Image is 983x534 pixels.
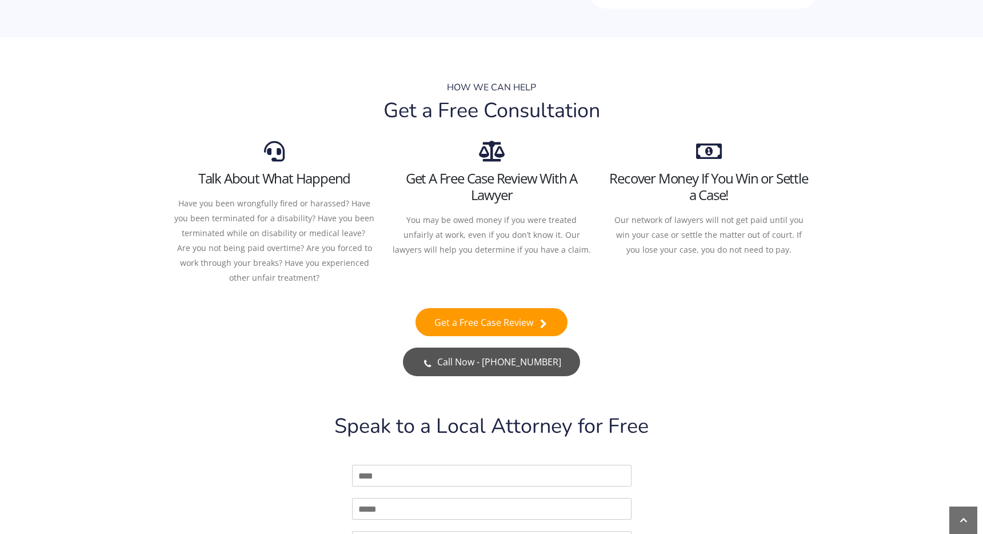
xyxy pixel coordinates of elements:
[174,101,809,130] div: Get a Free Consultation
[609,213,809,257] div: Our network of lawyers will not get paid until you win your case or settle the matter out of cour...
[609,170,809,204] h3: Recover Money If You Win or Settle a Case!
[259,416,725,445] div: Speak to a Local Attorney for Free
[403,348,580,376] a: Call Now - [PHONE_NUMBER]
[391,170,592,204] h3: Get A Free Case Review With A Lawyer
[391,213,592,257] div: You may be owed money if you were treated unfairly at work, even if you don’t know it. Our lawyer...
[174,83,809,101] div: HOW WE CAN HELP
[174,170,374,187] h3: Talk About What Happend
[415,308,567,337] a: Get a Free Case Review
[174,196,374,285] div: Have you been wrongfully fired or harassed? Have you been terminated for a disability? Have you b...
